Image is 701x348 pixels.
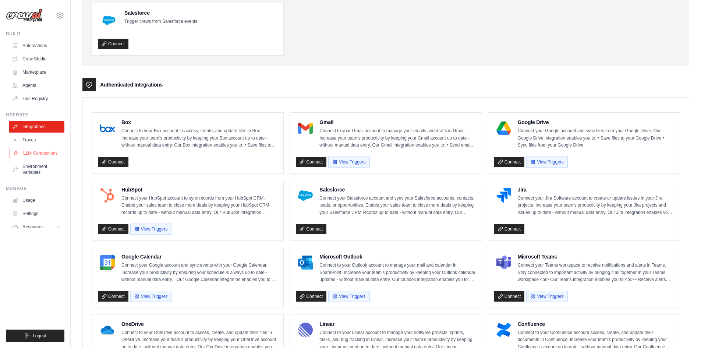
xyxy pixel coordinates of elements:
[100,188,115,203] img: HubSpot Logo
[296,291,326,302] a: Connect
[6,31,64,37] div: Build
[328,291,369,302] button: View Triggers
[130,224,171,235] button: View Triggers
[121,253,277,260] h4: Google Calendar
[526,291,567,302] button: View Triggers
[98,224,128,234] a: Connect
[9,221,64,233] button: Resources
[9,208,64,219] a: Settings
[6,186,64,191] div: Manage
[9,93,64,105] a: Tool Registry
[98,39,128,49] a: Connect
[319,127,475,149] p: Connect to your Gmail account to manage your emails and drafts in Gmail. Increase your team’s pro...
[518,253,674,260] h4: Microsoft Teams
[121,262,277,284] p: Connect your Google account and sync events with your Google Calendar. Increase your productivity...
[6,112,64,118] div: Operate
[494,224,525,234] a: Connect
[100,121,115,136] img: Box Logo
[298,255,313,270] img: Microsoft Outlook Logo
[518,119,674,126] h4: Google Drive
[124,18,197,25] p: Trigger crews from Salesforce events
[22,224,43,230] span: Resources
[100,255,115,270] img: Google Calendar Logo
[9,66,64,78] a: Marketplace
[296,224,326,234] a: Connect
[121,195,277,217] p: Connect your HubSpot account to sync records from your HubSpot CRM. Enable your sales team to clo...
[518,195,674,217] p: Connect your Jira Software account to create or update issues in your Jira projects. Increase you...
[496,121,511,136] img: Google Drive Logo
[328,157,369,168] button: View Triggers
[10,147,65,159] a: LLM Connections
[298,121,313,136] img: Gmail Logo
[6,330,64,342] button: Logout
[518,320,674,328] h4: Confluence
[494,291,525,302] a: Connect
[526,157,567,168] button: View Triggers
[518,186,674,193] h4: Jira
[98,291,128,302] a: Connect
[319,119,475,126] h4: Gmail
[121,320,277,328] h4: OneDrive
[124,9,197,17] h4: Salesforce
[298,188,313,203] img: Salesforce Logo
[9,53,64,65] a: Crew Studio
[494,157,525,167] a: Connect
[121,119,277,126] h4: Box
[100,81,163,88] h3: Authenticated Integrations
[121,186,277,193] h4: HubSpot
[319,195,475,217] p: Connect your Salesforce account and sync your Salesforce accounts, contacts, leads, or opportunit...
[130,291,171,302] button: View Triggers
[496,188,511,203] img: Jira Logo
[9,161,64,178] a: Environment Variables
[319,320,475,328] h4: Linear
[9,80,64,91] a: Agents
[518,262,674,284] p: Connect your Teams workspace to receive notifications and alerts in Teams. Stay connected to impo...
[100,323,115,337] img: OneDrive Logo
[9,134,64,146] a: Traces
[9,40,64,52] a: Automations
[496,255,511,270] img: Microsoft Teams Logo
[319,186,475,193] h4: Salesforce
[296,157,326,167] a: Connect
[121,127,277,149] p: Connect to your Box account to access, create, and update files in Box. Increase your team’s prod...
[298,323,313,337] img: Linear Logo
[496,323,511,337] img: Confluence Logo
[518,127,674,149] p: Connect your Google account and sync files from your Google Drive. Our Google Drive integration e...
[9,194,64,206] a: Usage
[319,262,475,284] p: Connect to your Outlook account to manage your mail and calendar in SharePoint. Increase your tea...
[33,333,46,339] span: Logout
[9,121,64,133] a: Integrations
[319,253,475,260] h4: Microsoft Outlook
[6,8,43,22] img: Logo
[100,11,118,29] img: Salesforce Logo
[98,157,128,167] a: Connect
